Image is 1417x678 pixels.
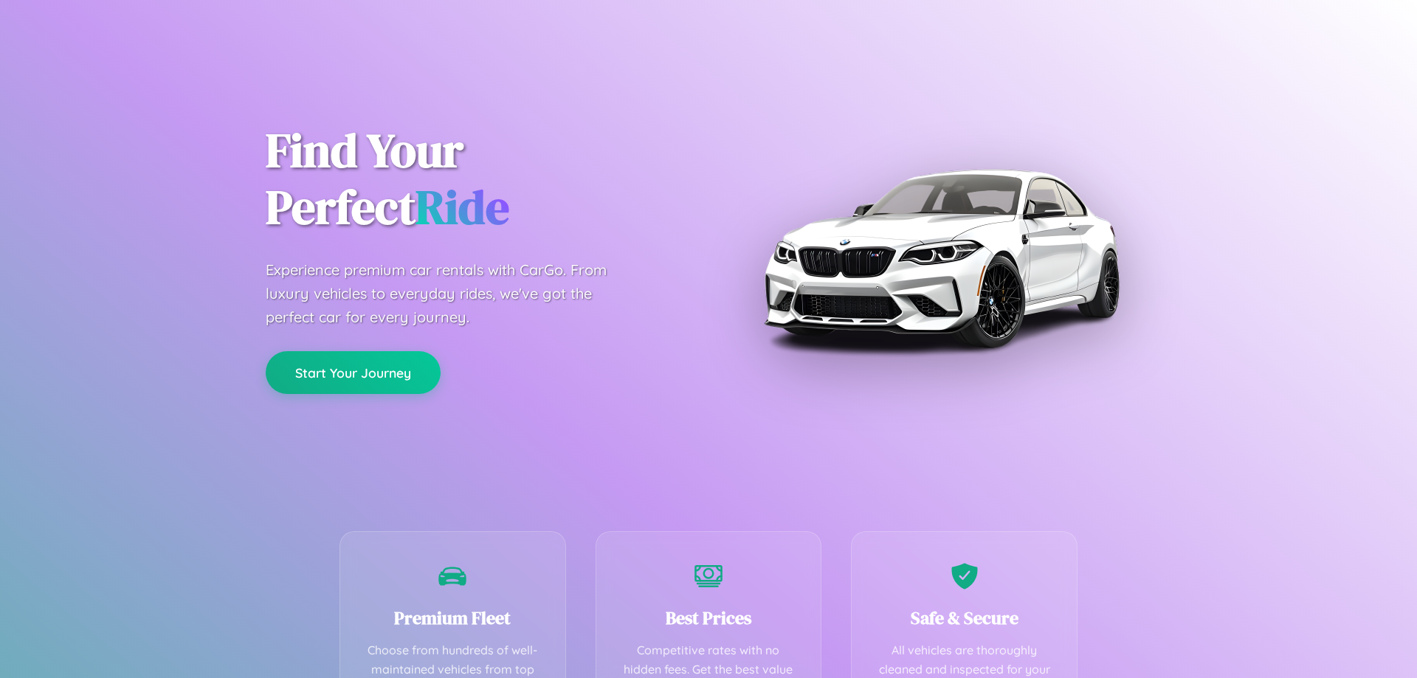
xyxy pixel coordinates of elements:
[266,351,441,394] button: Start Your Journey
[416,175,509,239] span: Ride
[874,606,1055,630] h3: Safe & Secure
[266,258,635,329] p: Experience premium car rentals with CarGo. From luxury vehicles to everyday rides, we've got the ...
[362,606,543,630] h3: Premium Fleet
[618,606,799,630] h3: Best Prices
[756,74,1125,443] img: Premium BMW car rental vehicle
[266,122,686,236] h1: Find Your Perfect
